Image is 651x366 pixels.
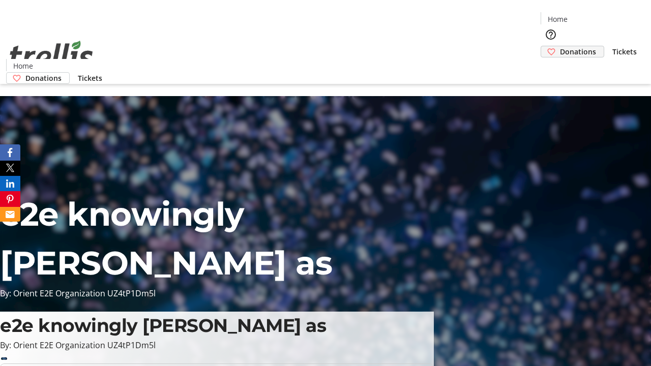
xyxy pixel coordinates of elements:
span: Donations [560,46,596,57]
img: Orient E2E Organization UZ4tP1Dm5l's Logo [6,29,97,80]
a: Home [541,14,574,24]
a: Donations [541,46,604,57]
button: Help [541,24,561,45]
button: Cart [541,57,561,78]
span: Tickets [612,46,637,57]
a: Home [7,60,39,71]
span: Donations [25,73,62,83]
a: Donations [6,72,70,84]
span: Tickets [78,73,102,83]
span: Home [13,60,33,71]
a: Tickets [604,46,645,57]
span: Home [548,14,568,24]
a: Tickets [70,73,110,83]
